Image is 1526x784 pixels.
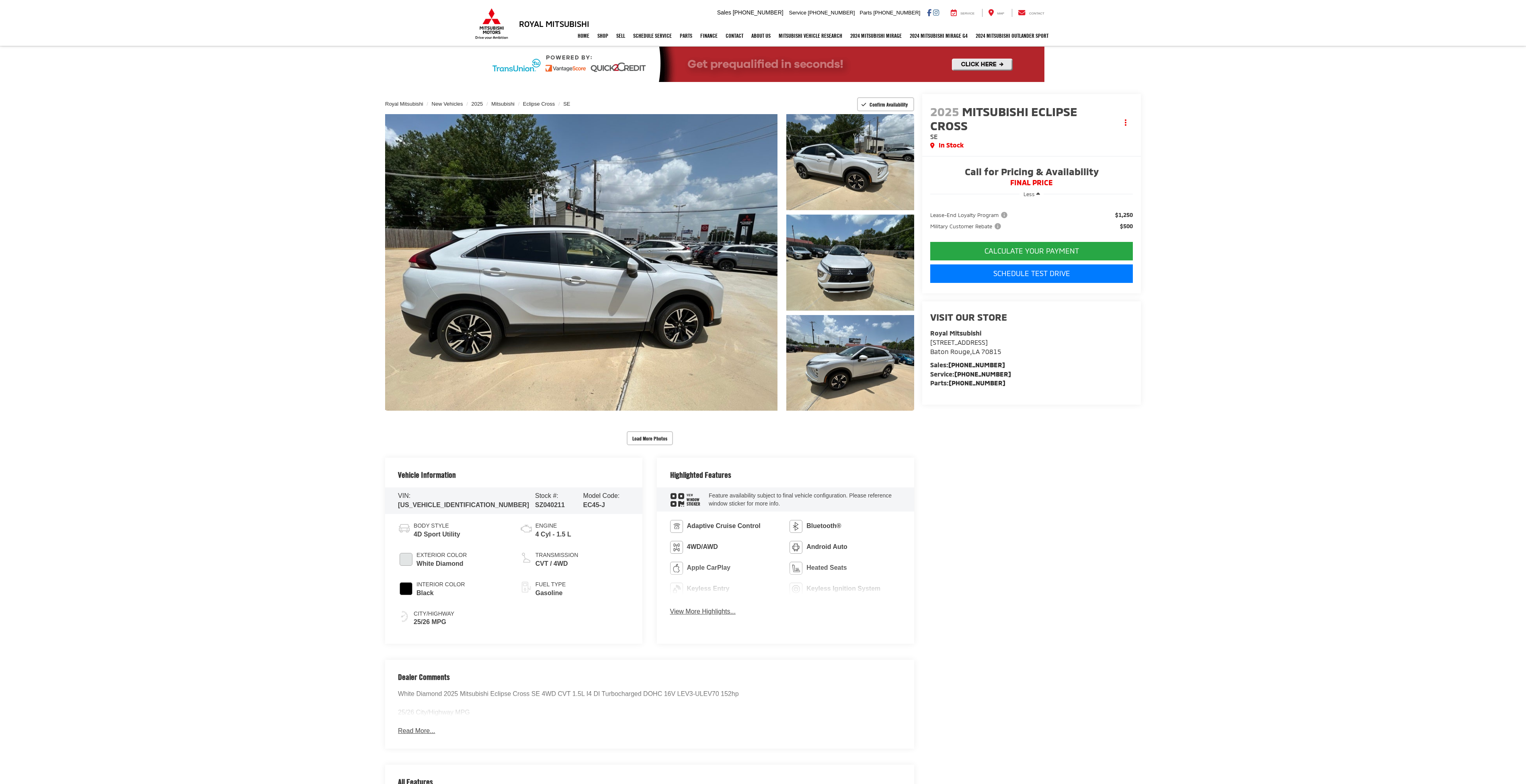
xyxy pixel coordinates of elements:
[535,502,565,508] span: SZ040211
[790,541,802,554] img: Android Auto
[1125,119,1126,126] span: dropdown dots
[535,589,566,598] span: Gasoline
[930,329,981,337] strong: Royal Mitsubishi
[930,222,1003,230] span: Military Customer Rebate
[1023,191,1035,197] span: Less
[857,97,915,111] button: Confirm Availability
[789,10,806,16] span: Service
[535,530,571,539] span: 4 Cyl - 1.5 L
[859,10,872,16] span: Parts
[906,26,972,46] a: 2024 Mitsubishi Mirage G4
[612,26,629,46] a: Sell
[687,542,718,552] span: 4WD/AWD
[930,104,1077,133] span: Mitsubishi Eclipse Cross
[870,101,908,108] span: Confirm Availability
[687,497,700,502] span: Window
[930,222,1004,230] button: Military Customer Rebate
[583,492,620,499] span: Model Code:
[398,610,411,623] img: Fuel Economy
[385,101,423,107] a: Royal Mitsubishi
[629,26,676,46] a: Schedule Service: Opens in a new tab
[960,12,974,15] span: Service
[474,8,510,39] img: Mitsubishi
[400,553,412,566] span: #E2E5E5
[676,26,696,46] a: Parts: Opens in a new tab
[733,9,784,16] span: [PHONE_NUMBER]
[717,9,731,16] span: Sales
[790,520,802,533] img: Bluetooth®
[873,10,920,16] span: [PHONE_NUMBER]
[1019,187,1044,201] button: Less
[670,520,683,533] img: Adaptive Cruise Control
[670,541,683,554] img: 4WD/AWD
[1012,9,1050,17] a: Contact
[945,9,980,17] a: Service
[786,114,914,210] a: Expand Photo 1
[930,348,970,355] span: Baton Rouge
[1120,222,1133,230] span: $500
[398,492,410,499] span: VIN:
[930,338,1001,355] a: [STREET_ADDRESS] Baton Rouge,LA 70815
[482,47,1044,82] img: Quick2Credit
[535,522,571,530] span: Engine
[846,26,906,46] a: 2024 Mitsubishi Mirage
[670,471,731,479] h2: Highlighted Features
[385,114,777,411] a: Expand Photo 0
[790,562,802,575] img: Heated Seats
[785,113,915,211] img: 2025 Mitsubishi Eclipse Cross SE
[930,104,959,119] span: 2025
[523,101,555,107] a: Eclipse Cross
[471,101,483,107] a: 2025
[930,361,1005,368] strong: Sales:
[414,618,454,627] span: 25/26 MPG
[939,141,964,150] span: In Stock
[574,26,593,46] a: Home
[398,471,456,479] h2: Vehicle Information
[696,26,722,46] a: Finance
[948,361,1005,368] a: [PHONE_NUMBER]
[398,502,529,508] span: [US_VEHICLE_IDENTIFICATION_NUMBER]
[1115,211,1133,219] span: $1,250
[398,727,435,736] button: Read More...
[722,26,747,46] a: Contact
[416,551,467,559] span: Exterior Color
[416,559,467,569] span: White Diamond
[400,582,412,595] span: #000000
[432,101,463,107] a: New Vehicles
[997,12,1004,15] span: Map
[593,26,612,46] a: Shop
[398,673,901,690] h2: Dealer Comments
[398,690,901,717] div: White Diamond 2025 Mitsubishi Eclipse Cross SE 4WD CVT 1.5L I4 DI Turbocharged DOHC 16V LEV3-ULEV...
[670,607,736,616] button: View More Highlights...
[930,179,1133,187] span: FINAL PRICE
[519,19,589,28] h3: Royal Mitsubishi
[972,348,980,355] span: LA
[930,133,938,140] span: SE
[949,379,1005,387] a: [PHONE_NUMBER]
[627,431,673,445] button: Load More Photos
[786,315,914,411] a: Expand Photo 3
[414,530,460,539] span: 4D Sport Utility
[535,581,566,589] span: Fuel Type
[806,522,841,531] span: Bluetooth®
[747,26,775,46] a: About Us
[563,101,570,107] a: SE
[930,264,1133,283] a: Schedule Test Drive
[535,551,578,559] span: Transmission
[806,542,847,552] span: Android Auto
[414,522,460,530] span: Body Style
[775,26,846,46] a: Mitsubishi Vehicle Research
[933,9,939,16] a: Instagram: Click to visit our Instagram page
[491,101,515,107] a: Mitsubishi
[930,167,1133,179] span: Call for Pricing & Availability
[709,492,892,507] span: Feature availability subject to final vehicle configuration. Please reference window sticker for ...
[930,338,988,346] span: [STREET_ADDRESS]
[981,348,1001,355] span: 70815
[670,493,701,507] div: window sticker
[583,502,605,508] span: EC45-J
